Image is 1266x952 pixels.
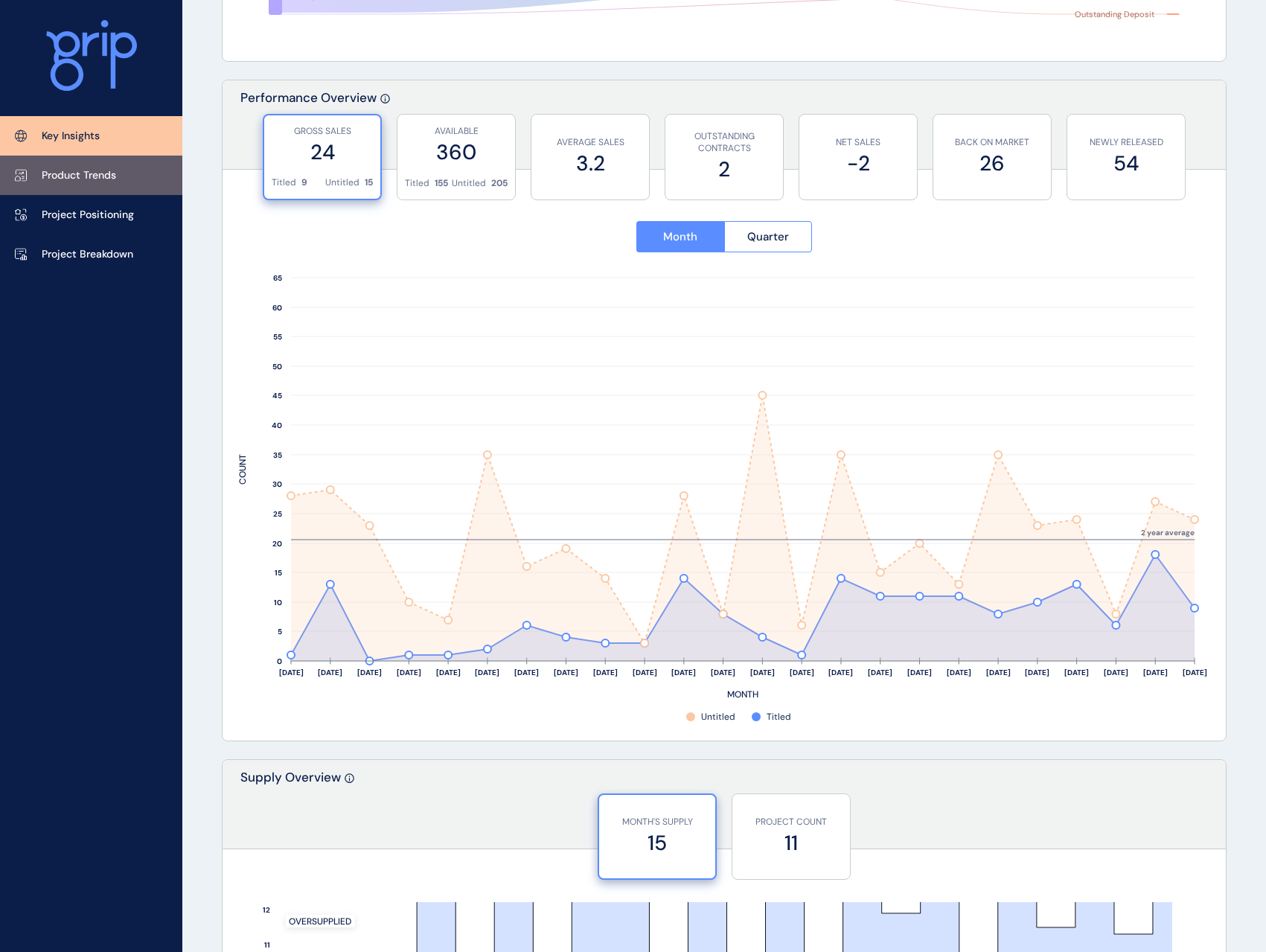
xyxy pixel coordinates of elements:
[365,176,373,189] p: 15
[1075,149,1177,178] label: 54
[240,89,377,169] p: Performance Overview
[405,138,508,167] label: 360
[828,668,853,677] text: [DATE]
[272,303,282,313] text: 60
[711,668,735,677] text: [DATE]
[42,208,134,223] p: Project Positioning
[1143,668,1168,677] text: [DATE]
[272,138,373,167] label: 24
[747,229,789,244] span: Quarter
[807,149,909,178] label: -2
[633,668,657,677] text: [DATE]
[593,668,618,677] text: [DATE]
[273,450,282,460] text: 35
[868,668,892,677] text: [DATE]
[727,689,758,700] text: MONTH
[272,176,296,189] p: Titled
[1064,668,1089,677] text: [DATE]
[663,229,697,244] span: Month
[539,149,642,178] label: 3.2
[436,668,461,677] text: [DATE]
[750,668,775,677] text: [DATE]
[272,391,282,400] text: 45
[318,668,342,677] text: [DATE]
[240,769,341,849] p: Supply Overview
[275,568,282,578] text: 15
[491,177,508,190] p: 205
[357,668,382,677] text: [DATE]
[452,177,486,190] p: Untitled
[277,657,282,666] text: 0
[278,627,282,636] text: 5
[301,176,307,189] p: 9
[807,136,909,149] p: NET SALES
[42,247,133,262] p: Project Breakdown
[273,332,282,342] text: 55
[405,125,508,138] p: AVAILABLE
[947,668,971,677] text: [DATE]
[941,136,1043,149] p: BACK ON MARKET
[986,668,1011,677] text: [DATE]
[514,668,539,677] text: [DATE]
[740,816,843,828] p: PROJECT COUNT
[42,168,116,183] p: Product Trends
[671,668,696,677] text: [DATE]
[274,598,282,607] text: 10
[673,130,776,156] p: OUTSTANDING CONTRACTS
[673,155,776,184] label: 2
[273,509,282,519] text: 25
[1141,528,1195,537] text: 2 year average
[636,221,724,252] button: Month
[405,177,429,190] p: Titled
[607,828,708,857] label: 15
[273,273,282,283] text: 65
[607,816,708,828] p: MONTH'S SUPPLY
[1183,668,1207,677] text: [DATE]
[272,362,282,371] text: 50
[272,539,282,549] text: 20
[279,668,304,677] text: [DATE]
[263,905,270,915] text: 12
[1075,136,1177,149] p: NEWLY RELEASED
[272,125,373,138] p: GROSS SALES
[264,940,270,950] text: 11
[237,454,249,485] text: COUNT
[907,668,932,677] text: [DATE]
[554,668,578,677] text: [DATE]
[790,668,814,677] text: [DATE]
[1104,668,1128,677] text: [DATE]
[941,149,1043,178] label: 26
[272,479,282,489] text: 30
[724,221,813,252] button: Quarter
[539,136,642,149] p: AVERAGE SALES
[42,129,100,144] p: Key Insights
[272,421,282,430] text: 40
[397,668,421,677] text: [DATE]
[435,177,448,190] p: 155
[1025,668,1049,677] text: [DATE]
[475,668,499,677] text: [DATE]
[740,828,843,857] label: 11
[325,176,359,189] p: Untitled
